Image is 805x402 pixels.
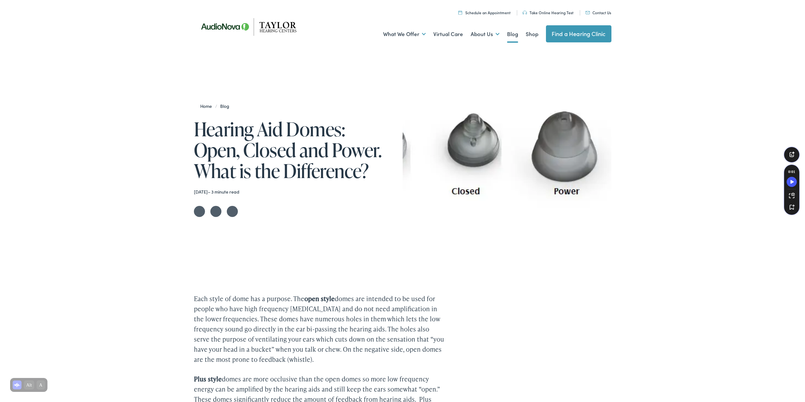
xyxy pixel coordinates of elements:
[383,22,426,46] a: What We Offer
[194,189,386,195] div: – 3 minute read
[507,22,518,46] a: Blog
[194,189,208,195] time: [DATE]
[194,206,205,217] a: Share on Twitter
[458,10,511,15] a: Schedule an Appointment
[585,11,590,14] img: utility icon
[304,294,335,303] strong: open style
[194,294,444,364] p: Each style of dome has a purpose. The domes are intended to be used for people who have high freq...
[546,25,611,42] a: Find a Hearing Clinic
[471,22,499,46] a: About Us
[227,206,238,217] a: Share on LinkedIn
[194,374,222,383] strong: Plus style
[433,22,463,46] a: Virtual Care
[458,10,462,15] img: utility icon
[194,119,386,181] h1: Hearing Aid Domes: Open, Closed and Power. What is the Difference?
[523,10,573,15] a: Take Online Hearing Test
[210,206,221,217] a: Share on Facebook
[200,103,232,109] span: /
[585,10,611,15] a: Contact Us
[523,11,527,15] img: utility icon
[200,103,215,109] a: Home
[217,103,232,109] a: Blog
[403,76,611,285] img: Mixed group domes
[526,22,538,46] a: Shop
